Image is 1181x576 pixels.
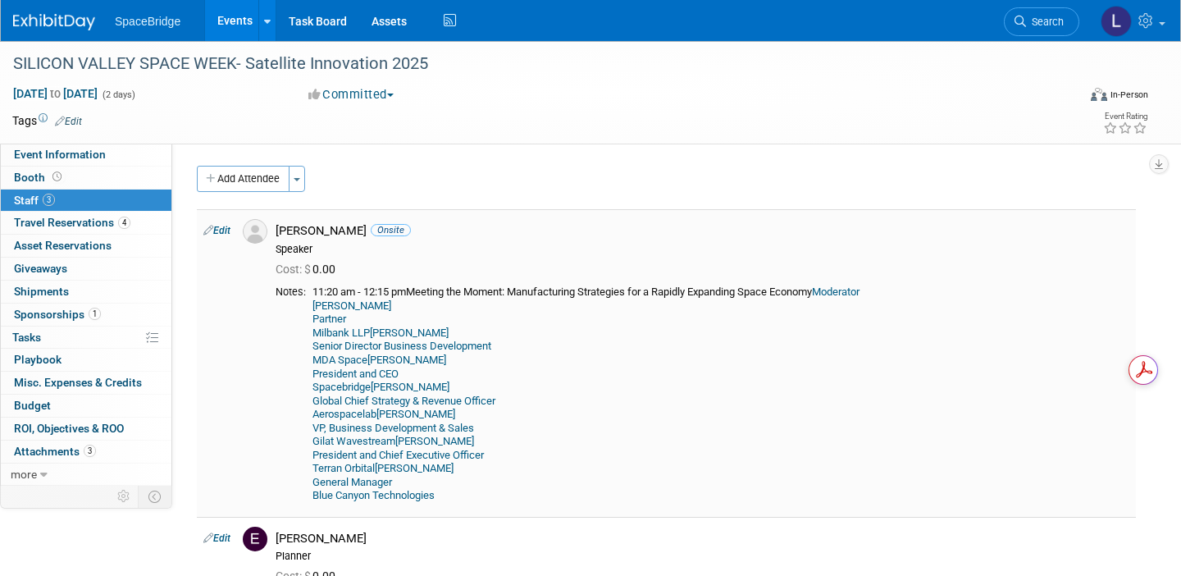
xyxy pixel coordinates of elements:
a: Staff3 [1,190,171,212]
span: Booth not reserved yet [49,171,65,183]
span: [DATE] [DATE] [12,86,98,101]
a: Giveaways [1,258,171,280]
a: more [1,464,171,486]
a: Attachments3 [1,441,171,463]
span: 0.00 [276,263,342,276]
div: [PERSON_NAME] [276,531,1129,546]
span: Travel Reservations [14,216,130,229]
span: Booth [14,171,65,184]
a: [PERSON_NAME]Senior Director Business DevelopmentMDA Space [312,327,491,366]
span: ROI, Objectives & ROO [14,422,124,435]
div: Event Rating [1103,112,1147,121]
div: SILICON VALLEY SPACE WEEK- Satellite Innovation 2025 [7,49,1051,79]
span: Staff [14,194,55,207]
span: 3 [43,194,55,206]
a: Edit [55,116,82,127]
span: Giveaways [14,262,67,275]
a: Travel Reservations4 [1,212,171,234]
a: Search [1004,7,1079,36]
span: Misc. Expenses & Credits [14,376,142,389]
a: Event Information [1,144,171,166]
a: Moderator[PERSON_NAME]PartnerMilbank LLP [312,286,860,339]
a: Shipments [1,281,171,303]
span: Search [1026,16,1064,28]
span: Event Information [14,148,106,161]
td: Toggle Event Tabs [139,486,172,507]
a: [PERSON_NAME]VP, Business Development & SalesGilat Wavestream [312,408,474,447]
span: Onsite [371,224,411,236]
span: Attachments [14,445,96,458]
a: [PERSON_NAME]President and CEOSpacebridge [312,354,446,393]
td: Personalize Event Tab Strip [110,486,139,507]
a: [PERSON_NAME]Global Chief Strategy & Revenue OfficerAerospacelab [312,381,495,420]
button: Committed [303,86,400,103]
img: Associate-Profile-5.png [243,219,267,244]
span: to [48,87,63,100]
span: Shipments [14,285,69,298]
div: [PERSON_NAME] [276,223,1129,239]
span: 4 [118,217,130,229]
a: Misc. Expenses & Credits [1,372,171,394]
img: ExhibitDay [13,14,95,30]
span: more [11,468,37,481]
a: ROI, Objectives & ROO [1,418,171,440]
div: Speaker [276,243,1129,256]
a: Budget [1,395,171,417]
a: Edit [203,533,230,544]
span: 3 [84,445,96,457]
span: SpaceBridge [115,15,180,28]
span: Budget [14,399,51,412]
span: Cost: $ [276,263,312,276]
span: 1 [89,308,101,320]
a: Sponsorships1 [1,304,171,326]
a: Edit [203,225,230,236]
a: [PERSON_NAME]President and Chief Executive OfficerTerran Orbital [312,435,484,474]
span: Playbook [14,353,62,366]
td: Tags [12,112,82,129]
span: Asset Reservations [14,239,112,252]
a: Tasks [1,327,171,349]
span: Tasks [12,331,41,344]
img: E.jpg [243,527,267,551]
span: Sponsorships [14,308,101,321]
button: Add Attendee [197,166,290,192]
div: Notes: [276,286,306,299]
div: In-Person [1110,89,1148,101]
div: Event Format [979,85,1148,110]
a: Asset Reservations [1,235,171,257]
div: 11:20 am - 12:15 pmMeeting the Moment: Manufacturing Strategies for a Rapidly Expanding Space Eco... [312,286,1129,502]
img: Format-Inperson.png [1091,88,1107,101]
span: (2 days) [101,89,135,100]
img: Laura Guerra [1101,6,1132,37]
a: Booth [1,167,171,189]
a: [PERSON_NAME]General ManagerBlue Canyon Technologies [312,462,454,501]
div: Planner [276,550,1129,563]
a: Playbook [1,349,171,371]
